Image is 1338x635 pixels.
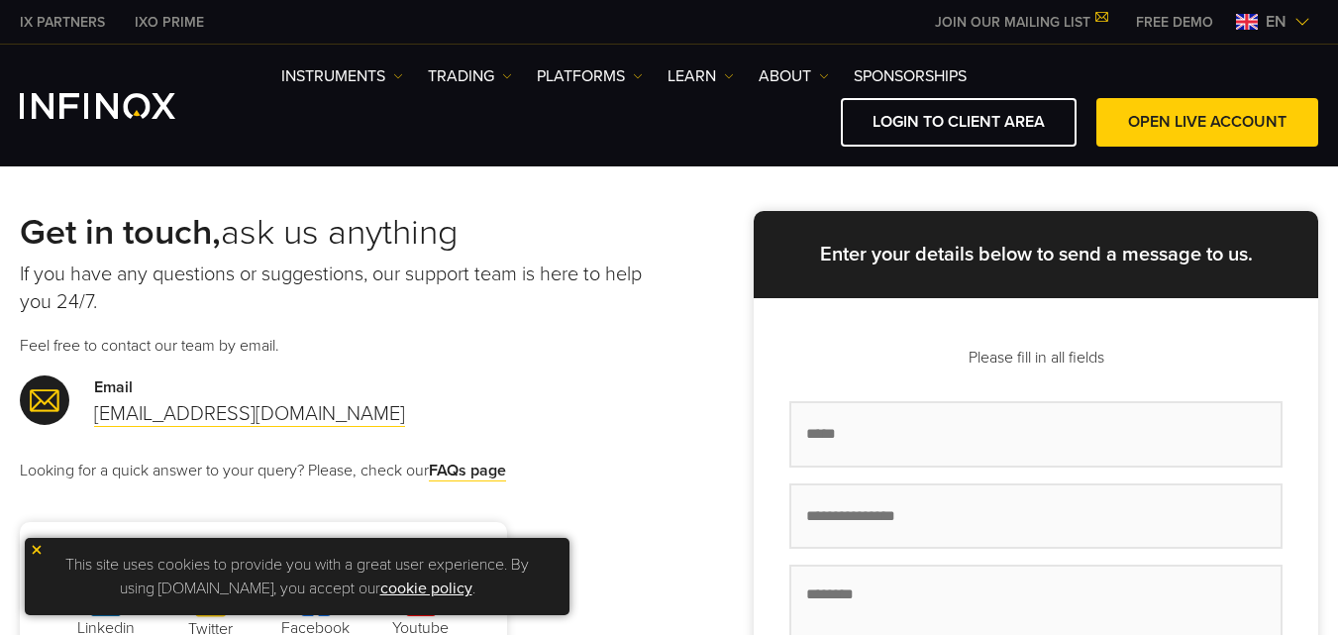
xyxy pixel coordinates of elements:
[789,346,1283,370] p: Please fill in all fields
[20,211,221,254] strong: Get in touch,
[20,93,222,119] a: INFINOX Logo
[380,579,472,598] a: cookie policy
[30,543,44,557] img: yellow close icon
[668,64,734,88] a: Learn
[281,64,403,88] a: Instruments
[20,261,669,316] p: If you have any questions or suggestions, our support team is here to help you 24/7.
[1096,98,1318,147] a: OPEN LIVE ACCOUNT
[5,12,120,33] a: INFINOX
[759,64,829,88] a: ABOUT
[537,64,643,88] a: PLATFORMS
[1121,12,1228,33] a: INFINOX MENU
[820,243,1253,266] strong: Enter your details below to send a message to us.
[35,548,560,605] p: This site uses cookies to provide you with a great user experience. By using [DOMAIN_NAME], you a...
[841,98,1077,147] a: LOGIN TO CLIENT AREA
[94,402,405,427] a: [EMAIL_ADDRESS][DOMAIN_NAME]
[120,12,219,33] a: INFINOX
[20,459,669,482] p: Looking for a quick answer to your query? Please, check our
[94,377,133,397] strong: Email
[1258,10,1294,34] span: en
[20,211,669,255] h2: ask us anything
[920,14,1121,31] a: JOIN OUR MAILING LIST
[20,334,669,358] p: Feel free to contact our team by email.
[854,64,967,88] a: SPONSORSHIPS
[428,64,512,88] a: TRADING
[429,461,506,481] a: FAQs page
